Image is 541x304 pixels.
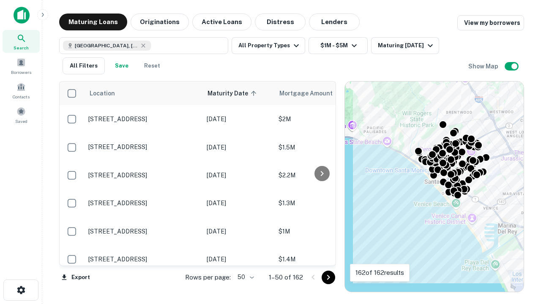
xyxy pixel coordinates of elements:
th: Maturity Date [202,81,274,105]
span: Saved [15,118,27,125]
p: $2.2M [279,171,363,180]
p: $1.4M [279,255,363,264]
button: Save your search to get updates of matches that match your search criteria. [108,57,135,74]
p: [STREET_ADDRESS] [88,255,198,263]
button: Maturing [DATE] [371,37,439,54]
p: [DATE] [207,198,270,208]
button: Distress [255,14,306,30]
a: Search [3,30,40,53]
span: Contacts [13,93,30,100]
button: Lenders [309,14,360,30]
th: Mortgage Amount [274,81,367,105]
h6: Show Map [468,62,500,71]
button: Active Loans [192,14,251,30]
button: Export [59,271,92,284]
div: 0 0 [345,81,524,292]
img: capitalize-icon.png [14,7,30,24]
span: Borrowers [11,69,31,76]
button: [GEOGRAPHIC_DATA], [GEOGRAPHIC_DATA], [GEOGRAPHIC_DATA] [59,37,228,54]
p: $1.3M [279,198,363,208]
p: $2M [279,114,363,124]
p: [STREET_ADDRESS] [88,143,198,151]
p: [STREET_ADDRESS] [88,171,198,179]
th: Location [84,81,202,105]
p: [DATE] [207,171,270,180]
button: Maturing Loans [59,14,127,30]
p: [STREET_ADDRESS] [88,199,198,207]
div: Maturing [DATE] [378,41,435,51]
iframe: Chat Widget [499,236,541,277]
div: 50 [234,271,255,283]
a: Borrowers [3,54,40,77]
span: Location [89,88,115,98]
p: [DATE] [207,114,270,124]
p: $1M [279,227,363,236]
span: Maturity Date [208,88,259,98]
button: Reset [139,57,166,74]
button: All Filters [63,57,105,74]
p: [DATE] [207,143,270,152]
p: [DATE] [207,255,270,264]
button: Originations [131,14,189,30]
p: Rows per page: [185,272,231,282]
span: Mortgage Amount [279,88,344,98]
p: [STREET_ADDRESS] [88,115,198,123]
button: $1M - $5M [309,37,368,54]
a: View my borrowers [457,15,524,30]
span: Search [14,44,29,51]
p: 1–50 of 162 [269,272,303,282]
p: [STREET_ADDRESS] [88,228,198,235]
a: Saved [3,103,40,126]
button: All Property Types [232,37,305,54]
span: [GEOGRAPHIC_DATA], [GEOGRAPHIC_DATA], [GEOGRAPHIC_DATA] [75,42,138,49]
p: $1.5M [279,143,363,152]
a: Contacts [3,79,40,102]
p: 162 of 162 results [355,268,404,278]
button: Go to next page [322,271,335,284]
p: [DATE] [207,227,270,236]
